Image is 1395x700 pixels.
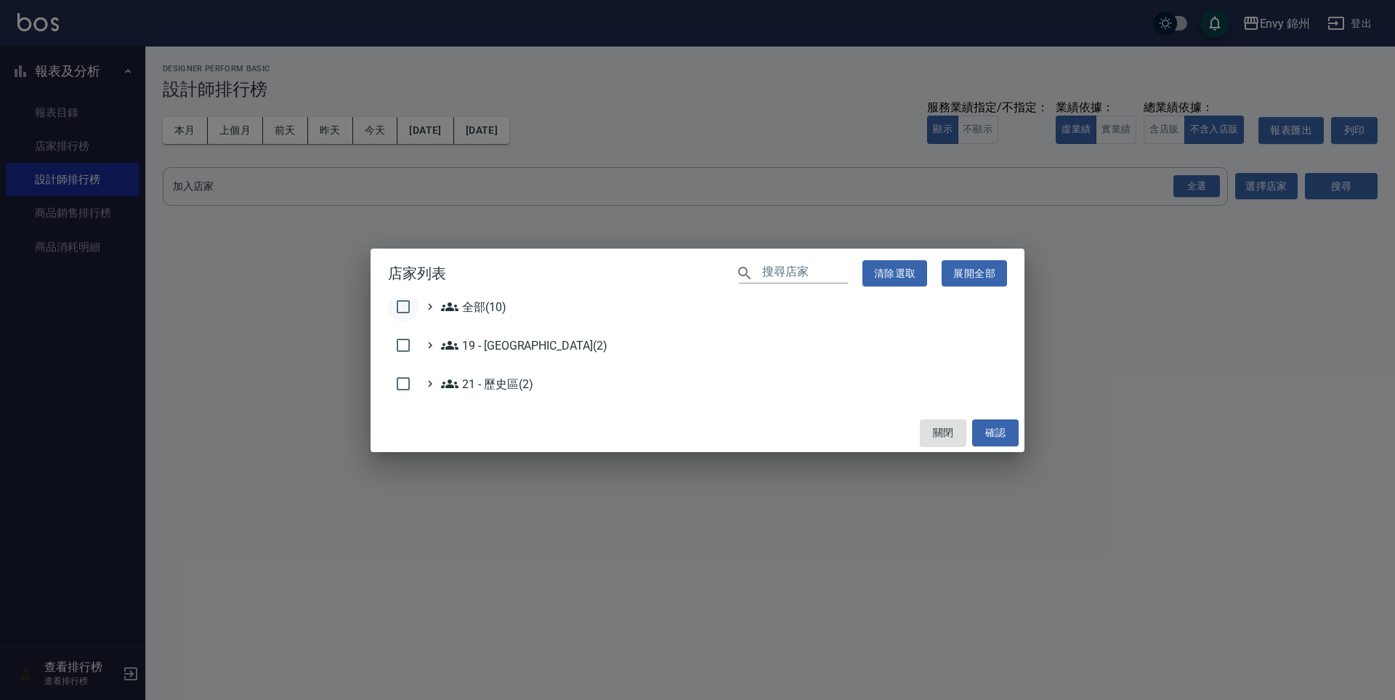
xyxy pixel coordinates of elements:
button: 關閉 [920,419,966,446]
button: 展開全部 [942,260,1007,287]
span: 19 - [GEOGRAPHIC_DATA](2) [441,337,607,354]
button: 確認 [972,419,1019,446]
span: 全部(10) [441,298,506,315]
button: 清除選取 [862,260,928,287]
span: 21 - 歷史區(2) [441,375,533,393]
h2: 店家列表 [371,249,1024,299]
input: 搜尋店家 [762,262,848,283]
